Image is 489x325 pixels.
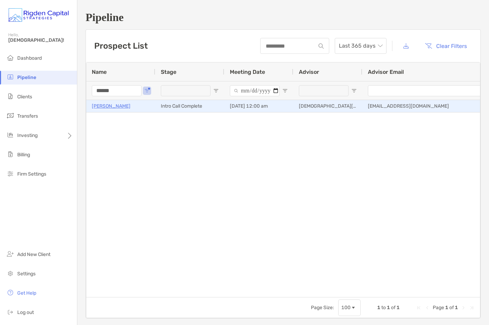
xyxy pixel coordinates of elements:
[94,41,148,51] h3: Prospect List
[420,38,472,53] button: Clear Filters
[445,305,448,311] span: 1
[17,152,30,158] span: Billing
[377,305,380,311] span: 1
[92,102,130,110] a: [PERSON_NAME]
[341,305,351,311] div: 100
[469,305,475,311] div: Last Page
[424,305,430,311] div: Previous Page
[338,299,361,316] div: Page Size
[17,132,38,138] span: Investing
[86,11,481,24] h1: Pipeline
[17,75,36,80] span: Pipeline
[17,290,36,296] span: Get Help
[17,271,36,277] span: Settings
[6,111,14,120] img: transfers icon
[230,85,280,96] input: Meeting Date Filter Input
[416,305,422,311] div: First Page
[92,85,141,96] input: Name Filter Input
[6,169,14,178] img: firm-settings icon
[387,305,390,311] span: 1
[8,37,73,43] span: [DEMOGRAPHIC_DATA]!
[17,55,42,61] span: Dashboard
[6,92,14,100] img: clients icon
[92,69,107,75] span: Name
[6,73,14,81] img: pipeline icon
[282,88,288,93] button: Open Filter Menu
[144,88,150,93] button: Open Filter Menu
[299,69,319,75] span: Advisor
[397,305,400,311] span: 1
[6,250,14,258] img: add_new_client icon
[213,88,219,93] button: Open Filter Menu
[17,252,50,257] span: Add New Client
[17,309,34,315] span: Log out
[224,100,293,112] div: [DATE] 12:00 am
[311,305,334,311] div: Page Size:
[230,69,265,75] span: Meeting Date
[8,3,69,28] img: Zoe Logo
[381,305,386,311] span: to
[6,269,14,277] img: settings icon
[433,305,444,311] span: Page
[17,171,46,177] span: Firm Settings
[449,305,454,311] span: of
[155,100,224,112] div: Intro Call Complete
[17,113,38,119] span: Transfers
[368,69,404,75] span: Advisor Email
[6,53,14,62] img: dashboard icon
[339,38,382,53] span: Last 365 days
[391,305,395,311] span: of
[461,305,466,311] div: Next Page
[6,131,14,139] img: investing icon
[6,308,14,316] img: logout icon
[161,69,176,75] span: Stage
[455,305,458,311] span: 1
[6,288,14,297] img: get-help icon
[351,88,357,93] button: Open Filter Menu
[6,150,14,158] img: billing icon
[319,43,324,49] img: input icon
[17,94,32,100] span: Clients
[293,100,362,112] div: [DEMOGRAPHIC_DATA][PERSON_NAME], CFP®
